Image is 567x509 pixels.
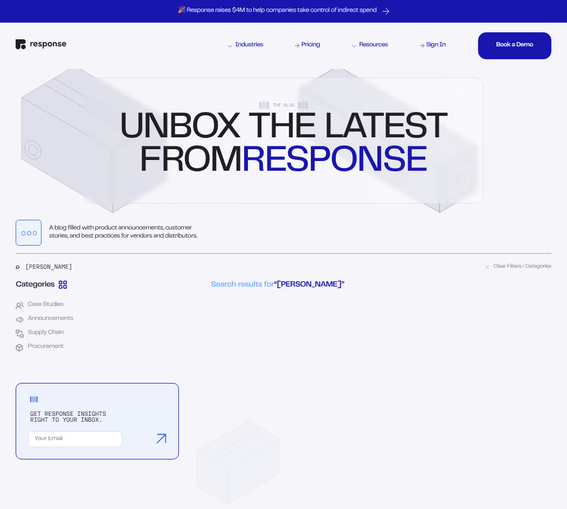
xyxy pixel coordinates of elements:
[16,302,178,310] button: Case Studies
[59,281,67,289] img: categories
[352,43,388,49] div: Resources
[120,113,447,179] div: Unbox the Latest from
[301,43,320,49] div: Pricing
[16,344,24,352] img: Procurement
[228,43,263,49] div: Industries
[485,262,551,272] button: search
[242,146,428,178] strong: Response
[16,280,178,295] h1: Categories
[426,43,445,49] div: Sign In
[16,316,24,324] img: Announcements
[49,225,200,241] p: A blog filled with product announcements, customer stories, and best practices for vendors and di...
[178,7,377,15] p: 🎉 Response raises $4M to help companies take control of indirect spend
[16,39,66,50] img: Response Logo
[274,281,344,288] span: “ [PERSON_NAME] ”
[419,41,447,51] a: Sign In
[16,39,66,52] a: Response Home
[485,265,489,269] img: clear
[496,43,533,49] div: Book a Demo
[16,302,24,310] img: Case Studies
[16,316,178,324] button: Announcements
[16,330,178,338] button: Supply Chain
[34,432,116,447] input: Your Email
[16,330,24,338] img: Supply Chain
[197,420,280,505] img: Box
[259,102,308,109] div: The Blog
[294,41,321,51] a: Pricing
[16,266,19,269] img: search
[28,411,107,423] div: Get Response insights right to your inbox.
[478,32,551,59] button: Book a DemoBook a DemoBook a Demo
[16,344,178,352] button: Procurement
[211,280,344,290] h1: Search results for
[25,262,480,273] input: searchclearClear Filters / Categories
